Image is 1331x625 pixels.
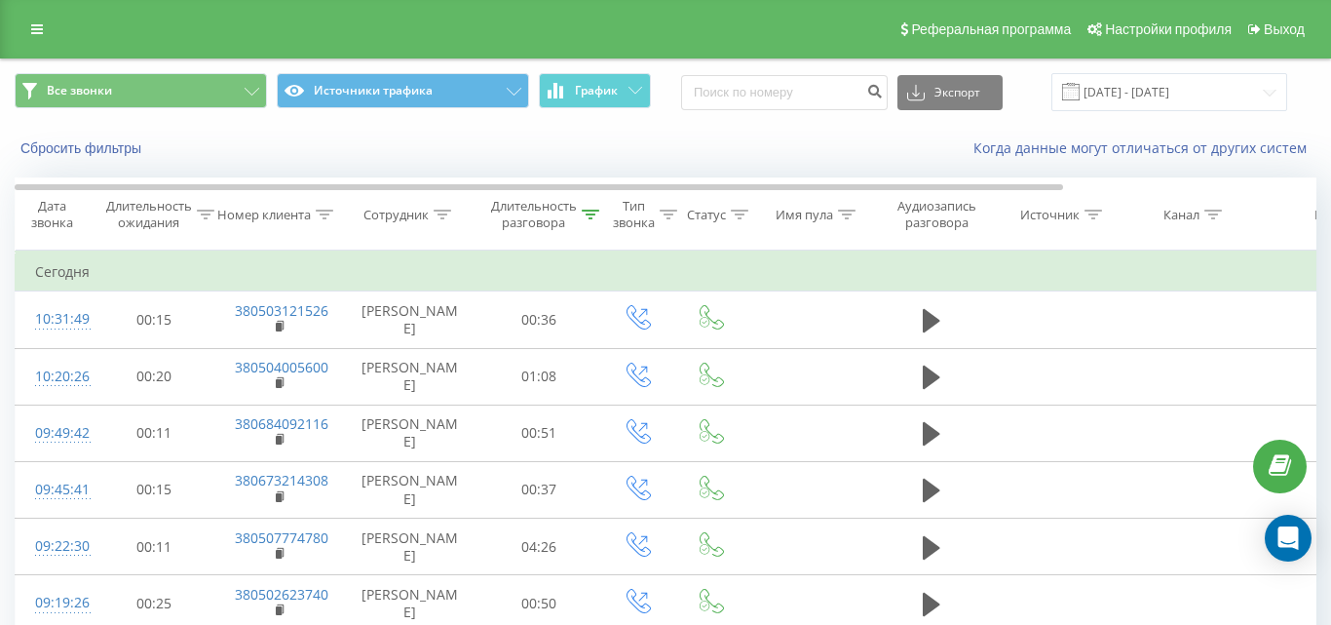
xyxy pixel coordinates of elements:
[613,198,655,231] div: Тип звонка
[16,198,88,231] div: Дата звонка
[1265,515,1312,562] div: Open Intercom Messenger
[478,461,600,518] td: 00:37
[47,83,112,98] span: Все звонки
[478,348,600,405] td: 01:08
[235,358,328,376] a: 380504005600
[776,207,833,223] div: Имя пула
[94,461,215,518] td: 00:15
[681,75,888,110] input: Поиск по номеру
[235,471,328,489] a: 380673214308
[363,207,429,223] div: Сотрудник
[478,519,600,575] td: 04:26
[478,405,600,461] td: 00:51
[35,527,74,566] div: 09:22:30
[687,207,726,223] div: Статус
[342,405,478,461] td: [PERSON_NAME]
[235,301,328,320] a: 380503121526
[342,348,478,405] td: [PERSON_NAME]
[277,73,529,108] button: Источники трафика
[491,198,577,231] div: Длительность разговора
[94,348,215,405] td: 00:20
[890,198,984,231] div: Аудиозапись разговора
[911,21,1071,37] span: Реферальная программа
[1105,21,1232,37] span: Настройки профиля
[342,519,478,575] td: [PERSON_NAME]
[342,292,478,348] td: [PERSON_NAME]
[35,300,74,338] div: 10:31:49
[35,584,74,622] div: 09:19:26
[973,138,1316,157] a: Когда данные могут отличаться от других систем
[35,414,74,452] div: 09:49:42
[217,207,311,223] div: Номер клиента
[235,414,328,433] a: 380684092116
[1163,207,1199,223] div: Канал
[342,461,478,518] td: [PERSON_NAME]
[94,519,215,575] td: 00:11
[575,84,618,98] span: График
[235,528,328,547] a: 380507774780
[15,73,267,108] button: Все звонки
[1020,207,1080,223] div: Источник
[1264,21,1305,37] span: Выход
[15,139,151,157] button: Сбросить фильтры
[539,73,651,108] button: График
[94,292,215,348] td: 00:15
[35,358,74,396] div: 10:20:26
[478,292,600,348] td: 00:36
[235,585,328,604] a: 380502623740
[35,471,74,509] div: 09:45:41
[94,405,215,461] td: 00:11
[897,75,1003,110] button: Экспорт
[106,198,192,231] div: Длительность ожидания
